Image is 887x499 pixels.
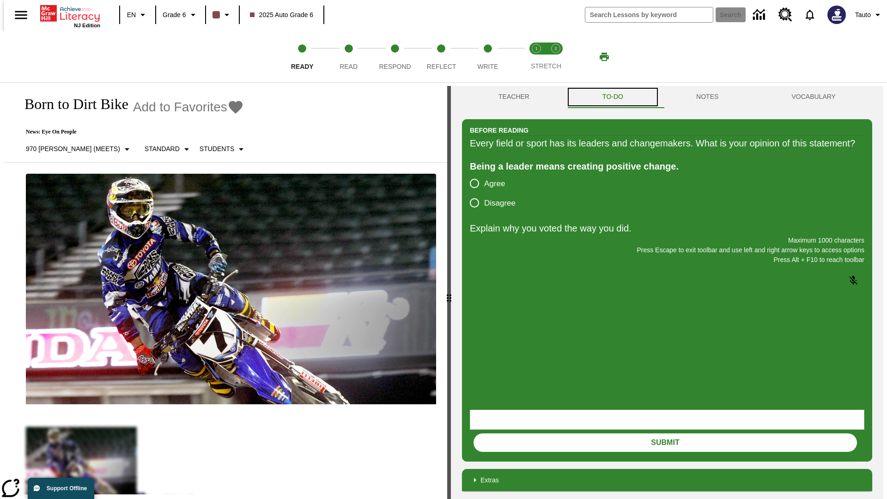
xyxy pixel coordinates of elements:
[26,144,120,154] p: 970 [PERSON_NAME] (Meets)
[822,3,851,27] button: Select a new avatar
[133,100,227,115] span: Add to Favorites
[462,469,872,491] div: Extras
[470,236,864,245] p: Maximum 1000 characters
[827,6,846,24] img: Avatar
[470,245,864,255] p: Press Escape to exit toolbar and use left and right arrow keys to access options
[414,31,468,82] button: Reflect step 4 of 5
[133,99,244,115] button: Add to Favorites - Born to Dirt Bike
[477,63,498,70] span: Write
[322,31,375,82] button: Read step 2 of 5
[798,3,822,27] a: Notifications
[755,86,872,108] button: VOCABULARY
[523,31,550,82] button: Stretch Read step 1 of 2
[74,23,100,28] span: NJ Edition
[145,144,180,154] p: Standard
[470,159,864,174] div: Being a leader means creating positive change.
[851,6,887,23] button: Profile/Settings
[163,10,186,20] span: Grade 6
[484,178,505,190] span: Agree
[470,174,523,213] div: poll
[531,62,561,70] span: STRETCH
[484,197,516,209] span: Disagree
[470,255,864,265] p: Press Alt + F10 to reach toolbar
[159,6,202,23] button: Grade: Grade 6, Select a grade
[368,31,422,82] button: Respond step 3 of 5
[747,2,773,28] a: Data Center
[474,433,857,452] button: Submit
[855,10,871,20] span: Tauto
[15,128,250,135] p: News: Eye On People
[461,31,515,82] button: Write step 5 of 5
[554,46,557,51] text: 2
[200,144,234,154] p: Students
[470,221,864,236] p: Explain why you voted the way you did.
[427,63,456,70] span: Reflect
[379,63,411,70] span: Respond
[196,141,250,158] button: Select Student
[535,46,537,51] text: 1
[26,174,436,405] img: Motocross racer James Stewart flies through the air on his dirt bike.
[40,3,100,28] div: Home
[480,475,499,485] p: Extras
[589,49,619,65] button: Print
[462,86,566,108] button: Teacher
[842,269,864,292] button: Click to activate and allow voice recognition
[123,6,152,23] button: Language: EN, Select a language
[566,86,660,108] button: TO-DO
[585,7,713,22] input: search field
[773,2,798,27] a: Resource Center, Will open in new tab
[470,125,529,135] h2: Before Reading
[7,1,35,29] button: Open side menu
[127,10,136,20] span: EN
[141,141,196,158] button: Scaffolds, Standard
[250,10,314,20] span: 2025 Auto Grade 6
[4,7,135,16] body: Explain why you voted the way you did. Maximum 1000 characters Press Alt + F10 to reach toolbar P...
[28,478,94,499] button: Support Offline
[340,63,358,70] span: Read
[15,96,128,113] h1: Born to Dirt Bike
[660,86,755,108] button: NOTES
[542,31,569,82] button: Stretch Respond step 2 of 2
[275,31,329,82] button: Ready step 1 of 5
[4,86,447,494] div: reading
[291,63,314,70] span: Ready
[447,86,451,499] div: Press Enter or Spacebar and then press right and left arrow keys to move the slider
[47,485,87,492] span: Support Offline
[209,6,236,23] button: Class color is dark brown. Change class color
[22,141,136,158] button: Select Lexile, 970 Lexile (Meets)
[451,86,883,499] div: activity
[462,86,872,108] div: Instructional Panel Tabs
[470,136,864,151] div: Every field or sport has its leaders and changemakers. What is your opinion of this statement?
